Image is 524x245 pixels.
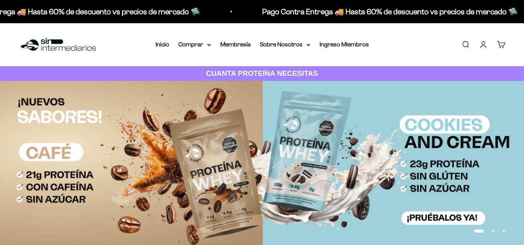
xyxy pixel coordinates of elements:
a: Ingreso Miembros [320,41,369,48]
a: Inicio [156,41,169,48]
strong: CUANTA PROTEÍNA NECESITAS [206,69,318,77]
a: Membresía [220,41,251,48]
summary: Comprar [178,39,211,50]
p: Pago Contra Entrega 🚚 Hasta 60% de descuento vs precios de mercado 🛸 [262,5,518,18]
summary: Sobre Nosotros [260,39,310,50]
